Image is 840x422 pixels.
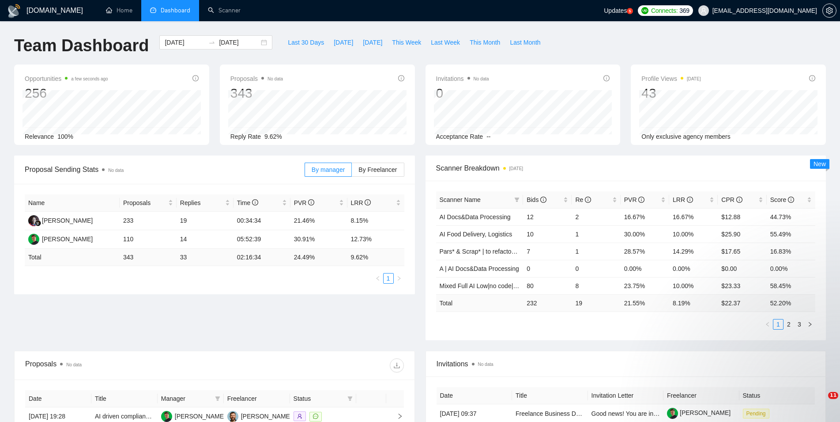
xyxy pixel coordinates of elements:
span: By manager [312,166,345,173]
time: [DATE] [509,166,523,171]
img: MB [28,234,39,245]
span: Reply Rate [230,133,261,140]
th: Date [437,387,512,404]
td: 10.00% [669,225,718,243]
th: Freelancer [224,390,290,407]
li: 1 [383,273,394,284]
span: info-circle [638,197,644,203]
td: 21.46% [290,212,347,230]
span: Acceptance Rate [436,133,483,140]
span: Invitations [436,73,489,84]
span: filter [215,396,220,401]
span: LRR [351,199,371,206]
span: Connects: [651,6,678,15]
span: CPR [721,196,742,203]
th: Invitation Letter [588,387,664,404]
span: This Week [392,38,421,47]
th: Title [512,387,588,404]
td: 14 [177,230,234,249]
span: Re [575,196,591,203]
span: info-circle [736,197,742,203]
span: user [701,8,707,14]
td: 16.67% [669,208,718,225]
td: 233 [120,212,177,230]
div: [PERSON_NAME] [175,411,226,421]
button: left [373,273,383,284]
td: 02:16:34 [234,249,290,266]
th: Title [91,390,158,407]
span: LRR [673,196,693,203]
span: filter [514,197,520,202]
td: Total [25,249,120,266]
td: 28.57% [621,243,669,260]
button: [DATE] [358,35,387,49]
span: Scanner Breakdown [436,163,816,174]
span: A | AI Docs&Data Processing [440,265,519,272]
span: Relevance [25,133,54,140]
button: right [394,273,404,284]
a: searchScanner [208,7,241,14]
span: right [396,276,402,281]
th: Manager [158,390,224,407]
time: a few seconds ago [71,76,108,81]
span: filter [213,392,222,405]
td: 24.49 % [290,249,347,266]
td: 343 [120,249,177,266]
img: VK [227,411,238,422]
span: 11 [828,392,838,399]
td: 16.67% [621,208,669,225]
div: Proposals [25,358,215,373]
td: 05:52:39 [234,230,290,249]
span: No data [478,362,493,367]
span: filter [346,392,354,405]
th: Proposals [120,194,177,212]
td: 0 [523,260,572,277]
td: $12.88 [718,208,766,225]
td: Total [436,294,524,312]
td: $25.90 [718,225,766,243]
span: [DATE] [334,38,353,47]
img: upwork-logo.png [641,7,648,14]
a: Pars* & Scrap* | to refactoring [440,248,522,255]
a: Pending [743,410,773,417]
span: New [814,160,826,167]
span: By Freelancer [358,166,397,173]
span: info-circle [252,199,258,205]
span: Scanner Name [440,196,481,203]
span: left [375,276,380,281]
td: 30.00% [621,225,669,243]
span: info-circle [365,199,371,205]
span: info-circle [398,75,404,81]
a: AI driven compliance automation developer [95,413,214,420]
span: swap-right [208,39,215,46]
span: setting [823,7,836,14]
div: 0 [436,85,489,102]
h1: Team Dashboard [14,35,149,56]
span: Bids [527,196,546,203]
td: 8 [572,277,620,294]
span: 369 [679,6,689,15]
span: filter [512,193,521,206]
td: 55.49% [767,225,815,243]
td: 1 [572,243,620,260]
button: [DATE] [329,35,358,49]
input: Start date [165,38,205,47]
span: message [313,414,318,419]
span: to [208,39,215,46]
a: Mixed Full AI Low|no code|automations [440,282,547,289]
td: 7 [523,243,572,260]
span: info-circle [603,75,610,81]
td: 44.73% [767,208,815,225]
img: gigradar-bm.png [35,220,41,226]
time: [DATE] [687,76,701,81]
a: 1 [384,274,393,283]
span: Last Month [510,38,540,47]
th: Replies [177,194,234,212]
span: info-circle [687,197,693,203]
div: 343 [230,85,283,102]
button: download [390,358,404,373]
span: filter [347,396,353,401]
div: [PERSON_NAME] [241,411,292,421]
td: 19 [572,294,620,312]
button: Last 30 Days [283,35,329,49]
